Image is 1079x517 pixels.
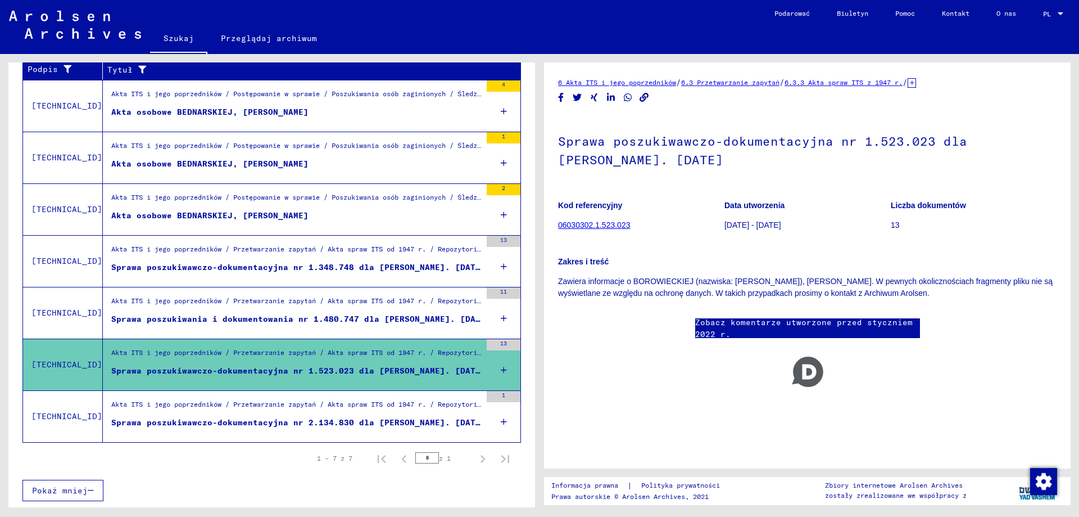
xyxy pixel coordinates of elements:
font: | [627,480,632,491]
div: Podpis [28,61,105,79]
font: / [779,77,785,87]
font: [TECHNICAL_ID] [31,359,102,370]
font: Liczba dokumentów [891,201,966,210]
font: Prawa autorskie © Arolsen Archives, 2021 [551,492,709,501]
button: Poprzednia strona [393,447,415,470]
a: Informacja prawna [551,480,627,492]
font: Sprawa poszukiwawczo-dokumentacyjna nr 1.523.023 dla [PERSON_NAME]. [DATE] [111,366,486,376]
img: Arolsen_neg.svg [9,11,141,39]
font: Akta osobowe BEDNARSKIEJ, [PERSON_NAME] [111,210,309,221]
font: Podarować [774,9,810,17]
font: Data utworzenia [724,201,785,210]
button: Udostępnij na Facebooku [555,91,567,105]
button: Pierwsza strona [370,447,393,470]
font: 13 [500,340,507,347]
a: 6 Akta ITS i jego poprzedników [558,78,676,87]
img: Zmiana zgody [1030,468,1057,495]
font: Akta ITS i jego poprzedników / Postępowanie w sprawie / Poszukiwania osób zaginionych / Śledztwa ... [111,89,686,98]
font: [TECHNICAL_ID] [31,411,102,421]
a: 6.3.3 Akta spraw ITS z 1947 r. [785,78,903,87]
font: [TECHNICAL_ID] [31,256,102,266]
font: Polityka prywatności [641,481,720,489]
font: Akta osobowe BEDNARSKIEJ, [PERSON_NAME] [111,159,309,169]
font: Zawiera informacje o BOROWIECKIEJ (nazwiska: [PERSON_NAME]), [PERSON_NAME]. W pewnych okolicznośc... [558,277,1053,298]
a: Szukaj [150,25,207,54]
button: Pokaż mniej [22,480,103,501]
a: 06030302.1.523.023 [558,221,630,230]
font: / [676,77,681,87]
font: Podpis [28,64,58,74]
button: Udostępnij na WhatsAppie [622,91,634,105]
font: Zobacz komentarze utworzone przed styczniem 2022 r. [695,317,913,339]
a: Przeglądaj archiwum [207,25,330,52]
font: 1 [502,392,505,399]
a: 6.3 Przetwarzanie zapytań [681,78,779,87]
font: [DATE] - [DATE] [724,221,781,230]
font: Sprawa poszukiwawczo-dokumentacyjna nr 1.348.748 dla [PERSON_NAME]. [DATE] [111,262,486,272]
font: Sprawa poszukiwawczo-dokumentacyjna nr 2.134.830 dla [PERSON_NAME]. [DATE] [111,417,486,428]
a: Polityka prywatności [632,480,733,492]
font: 13 [500,236,507,244]
font: Sprawa poszukiwawczo-dokumentacyjna nr 1.523.023 dla [PERSON_NAME]. [DATE] [558,133,967,168]
font: Pomoc [895,9,915,17]
font: zostały zrealizowane we współpracy z [825,491,967,500]
font: Akta osobowe BEDNARSKIEJ, [PERSON_NAME] [111,107,309,117]
font: Zbiory internetowe Arolsen Archives [825,481,963,489]
button: Następna strona [472,447,494,470]
font: Sprawa poszukiwania i dokumentowania nr 1.480.747 dla [PERSON_NAME]. [DATE] [111,314,491,324]
font: Zakres i treść [558,257,609,266]
font: O nas [996,9,1016,17]
font: [TECHNICAL_ID] [31,204,102,214]
font: z 1 [439,454,451,462]
button: Kopiuj link [638,91,650,105]
font: [TECHNICAL_ID] [31,308,102,318]
font: Akta ITS i jego poprzedników / Postępowanie w sprawie / Poszukiwania osób zaginionych / Śledztwa ... [111,141,686,150]
a: Zobacz komentarze utworzone przed styczniem 2022 r. [695,317,920,340]
font: Kod referencyjny [558,201,622,210]
font: / [903,77,908,87]
div: Zmiana zgody [1030,467,1057,494]
button: Udostępnij na Xing [588,91,600,105]
font: 1 – 7 z 7 [317,454,352,462]
img: yv_logo.png [1017,476,1059,505]
font: Akta ITS i jego poprzedników / Postępowanie w sprawie / Poszukiwania osób zaginionych / Śledztwa ... [111,193,686,201]
button: Ostatnia strona [494,447,516,470]
font: Przeglądaj archiwum [221,33,317,43]
font: PL [1043,10,1051,18]
font: Pokaż mniej [32,485,88,496]
button: Udostępnij na LinkedIn [605,91,617,105]
font: Kontakt [942,9,969,17]
font: Tytuł [107,65,133,75]
font: 13 [891,221,900,230]
div: Tytuł [107,61,510,79]
button: Udostępnij na Twitterze [572,91,583,105]
font: Szukaj [164,33,194,43]
font: Informacja prawna [551,481,618,489]
font: 11 [500,288,507,295]
font: Biuletyn [837,9,868,17]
